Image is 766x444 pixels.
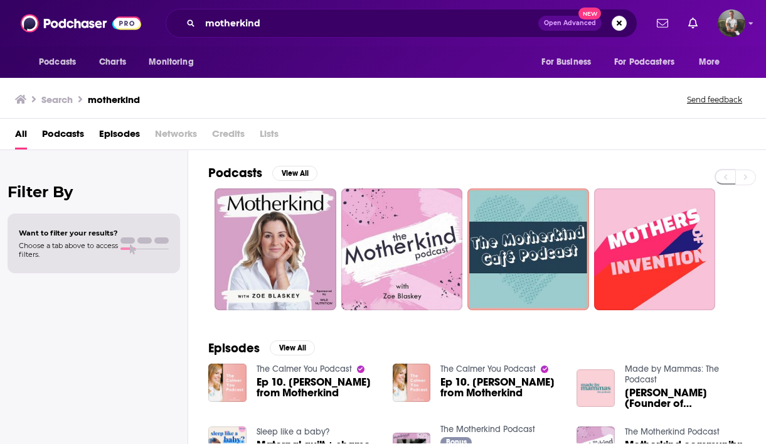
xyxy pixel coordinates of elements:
img: Ep 10. Zoe Blaskey from Motherkind [393,364,431,402]
img: Podchaser - Follow, Share and Rate Podcasts [21,11,141,35]
img: Zoe Blaskey (Founder of Motherkind) on Letting Go Of Perfection [577,369,615,408]
button: View All [272,166,317,181]
span: Networks [155,124,197,149]
button: open menu [140,50,210,74]
a: Made by Mammas: The Podcast [625,364,719,385]
button: open menu [30,50,92,74]
a: Podcasts [42,124,84,149]
a: EpisodesView All [208,340,315,356]
span: Ep 10. [PERSON_NAME] from Motherkind [257,377,378,398]
span: For Business [541,53,591,71]
h2: Podcasts [208,165,262,181]
a: Sleep like a baby? [257,426,329,437]
a: Show notifications dropdown [683,13,703,34]
span: For Podcasters [614,53,674,71]
button: open menu [690,50,736,74]
input: Search podcasts, credits, & more... [200,13,538,33]
span: New [578,8,601,19]
span: Open Advanced [544,20,596,26]
span: Want to filter your results? [19,229,118,237]
a: Show notifications dropdown [652,13,673,34]
a: Episodes [99,124,140,149]
h3: motherkind [88,94,140,106]
a: The Motherkind Podcast [625,426,720,437]
button: Open AdvancedNew [538,16,602,31]
span: Choose a tab above to access filters. [19,241,118,259]
span: Logged in as trevordhanson [718,9,745,37]
img: User Profile [718,9,745,37]
button: Send feedback [683,94,746,105]
a: Charts [91,50,134,74]
button: open menu [606,50,693,74]
a: PodcastsView All [208,165,317,181]
span: [PERSON_NAME] (Founder of Motherkind) on Letting Go Of Perfection [625,387,746,409]
a: All [15,124,27,149]
h3: Search [41,94,73,106]
a: Ep 10. Zoe Blaskey from Motherkind [257,377,378,398]
span: Credits [212,124,245,149]
span: Lists [260,124,279,149]
a: The Calmer You Podcast [440,364,536,374]
span: Ep 10. [PERSON_NAME] from Motherkind [440,377,561,398]
span: Monitoring [149,53,193,71]
img: Ep 10. Zoe Blaskey from Motherkind [208,364,247,402]
button: open menu [533,50,607,74]
a: Ep 10. Zoe Blaskey from Motherkind [440,377,561,398]
span: Podcasts [39,53,76,71]
a: The Calmer You Podcast [257,364,352,374]
span: Charts [99,53,126,71]
h2: Episodes [208,340,260,356]
h2: Filter By [8,183,180,201]
button: View All [270,340,315,355]
span: More [699,53,720,71]
a: Zoe Blaskey (Founder of Motherkind) on Letting Go Of Perfection [625,387,746,409]
button: Show profile menu [718,9,745,37]
a: The Motherkind Podcast [440,424,535,435]
div: Search podcasts, credits, & more... [166,9,637,38]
